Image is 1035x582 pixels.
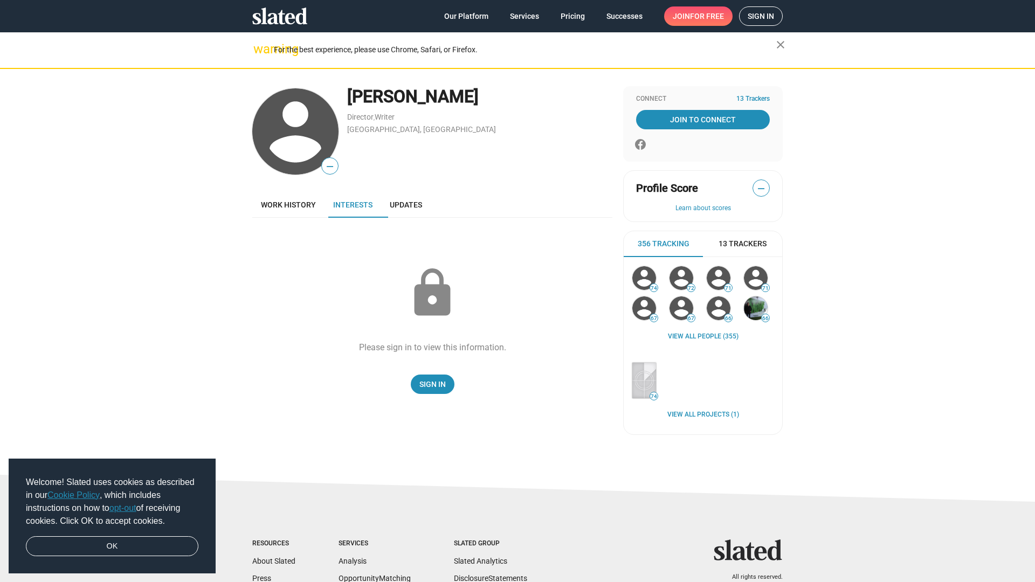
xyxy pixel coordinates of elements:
a: View all People (355) [668,332,739,341]
a: [GEOGRAPHIC_DATA], [GEOGRAPHIC_DATA] [347,125,496,134]
a: Cookie Policy [47,490,100,500]
div: Services [339,539,411,548]
a: dismiss cookie message [26,536,198,557]
span: 67 [687,315,695,322]
span: Pricing [561,6,585,26]
a: opt-out [109,503,136,512]
span: 13 Trackers [736,95,770,103]
mat-icon: warning [253,43,266,56]
a: Work history [252,192,325,218]
a: Our Platform [436,6,497,26]
a: Slated Analytics [454,557,507,565]
span: Sign In [419,375,446,394]
span: 72 [687,285,695,292]
span: — [322,160,338,174]
span: 67 [650,315,658,322]
div: cookieconsent [9,459,216,574]
a: Join To Connect [636,110,770,129]
span: Services [510,6,539,26]
span: 66 [724,315,732,322]
a: Successes [598,6,651,26]
span: Welcome! Slated uses cookies as described in our , which includes instructions on how to of recei... [26,476,198,528]
span: Updates [390,200,422,209]
div: Slated Group [454,539,527,548]
img: Paul Kewley [744,296,768,320]
span: 66 [762,315,769,322]
span: 71 [762,285,769,292]
span: 74 [650,285,658,292]
mat-icon: close [774,38,787,51]
div: Please sign in to view this information. [359,342,506,353]
a: Services [501,6,548,26]
div: Connect [636,95,770,103]
span: , [374,115,375,121]
span: 13 Trackers [719,239,767,249]
span: Sign in [748,7,774,25]
button: Learn about scores [636,204,770,213]
span: Join To Connect [638,110,768,129]
a: About Slated [252,557,295,565]
a: View all Projects (1) [667,411,739,419]
a: Updates [381,192,431,218]
a: Sign in [739,6,783,26]
a: Writer [375,113,395,121]
span: Our Platform [444,6,488,26]
span: 71 [724,285,732,292]
span: 74 [650,393,658,400]
span: Interests [333,200,372,209]
span: for free [690,6,724,26]
span: Profile Score [636,181,698,196]
span: Join [673,6,724,26]
div: Resources [252,539,295,548]
span: Successes [606,6,643,26]
a: Joinfor free [664,6,733,26]
div: For the best experience, please use Chrome, Safari, or Firefox. [274,43,776,57]
a: Director [347,113,374,121]
a: Analysis [339,557,367,565]
div: [PERSON_NAME] [347,85,612,108]
span: 356 Tracking [638,239,689,249]
mat-icon: lock [405,266,459,320]
span: Work history [261,200,316,209]
a: Sign In [411,375,454,394]
a: Interests [325,192,381,218]
span: — [753,182,769,196]
a: Pricing [552,6,594,26]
